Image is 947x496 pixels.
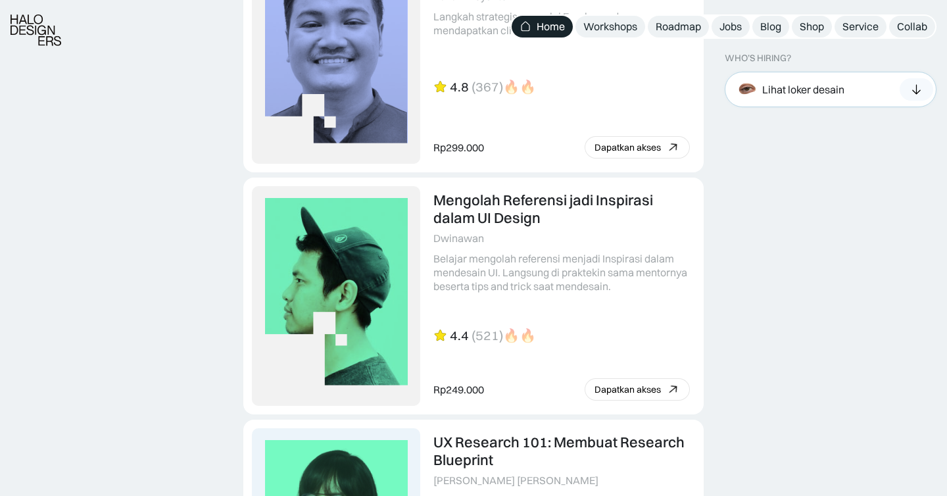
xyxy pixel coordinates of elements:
[712,16,750,37] a: Jobs
[595,384,661,395] div: Dapatkan akses
[719,20,742,34] div: Jobs
[433,383,484,397] div: Rp249.000
[575,16,645,37] a: Workshops
[585,378,690,401] a: Dapatkan akses
[585,136,690,159] a: Dapatkan akses
[835,16,886,37] a: Service
[512,16,573,37] a: Home
[648,16,709,37] a: Roadmap
[889,16,935,37] a: Collab
[595,142,661,153] div: Dapatkan akses
[760,20,781,34] div: Blog
[897,20,927,34] div: Collab
[537,20,565,34] div: Home
[800,20,824,34] div: Shop
[656,20,701,34] div: Roadmap
[725,53,791,64] div: WHO’S HIRING?
[752,16,789,37] a: Blog
[792,16,832,37] a: Shop
[842,20,879,34] div: Service
[583,20,637,34] div: Workshops
[762,82,844,96] div: Lihat loker desain
[433,141,484,155] div: Rp299.000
